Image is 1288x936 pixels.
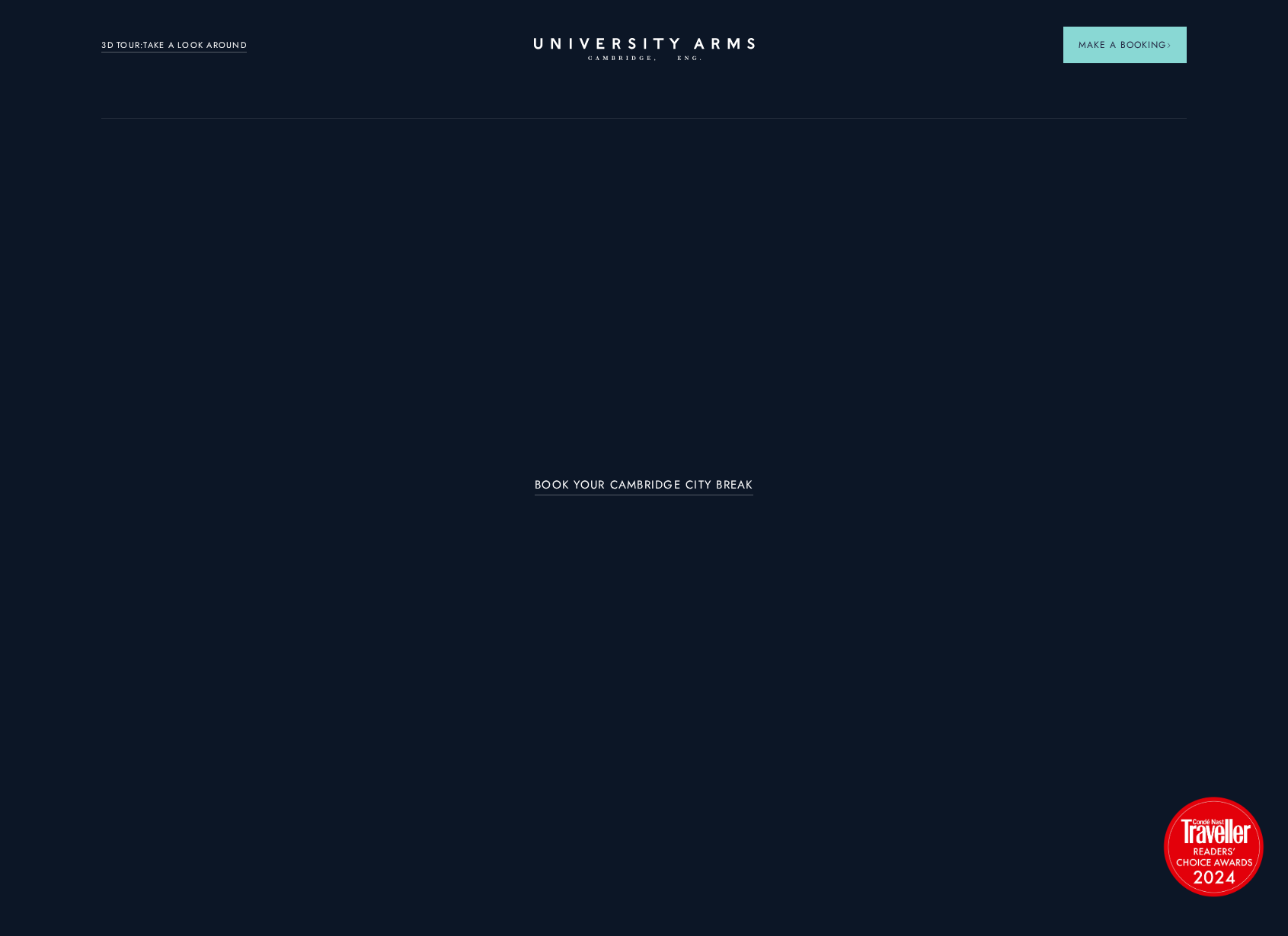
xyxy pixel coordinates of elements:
[101,39,247,53] a: 3D TOUR:TAKE A LOOK AROUND
[1063,27,1187,63] button: Make a BookingArrow icon
[535,479,753,496] a: BOOK YOUR CAMBRIDGE CITY BREAK
[1156,789,1270,903] img: image-2524eff8f0c5d55edbf694693304c4387916dea5-1501x1501-png
[1079,38,1171,52] span: Make a Booking
[1166,43,1171,48] img: Arrow icon
[534,38,755,62] a: Home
